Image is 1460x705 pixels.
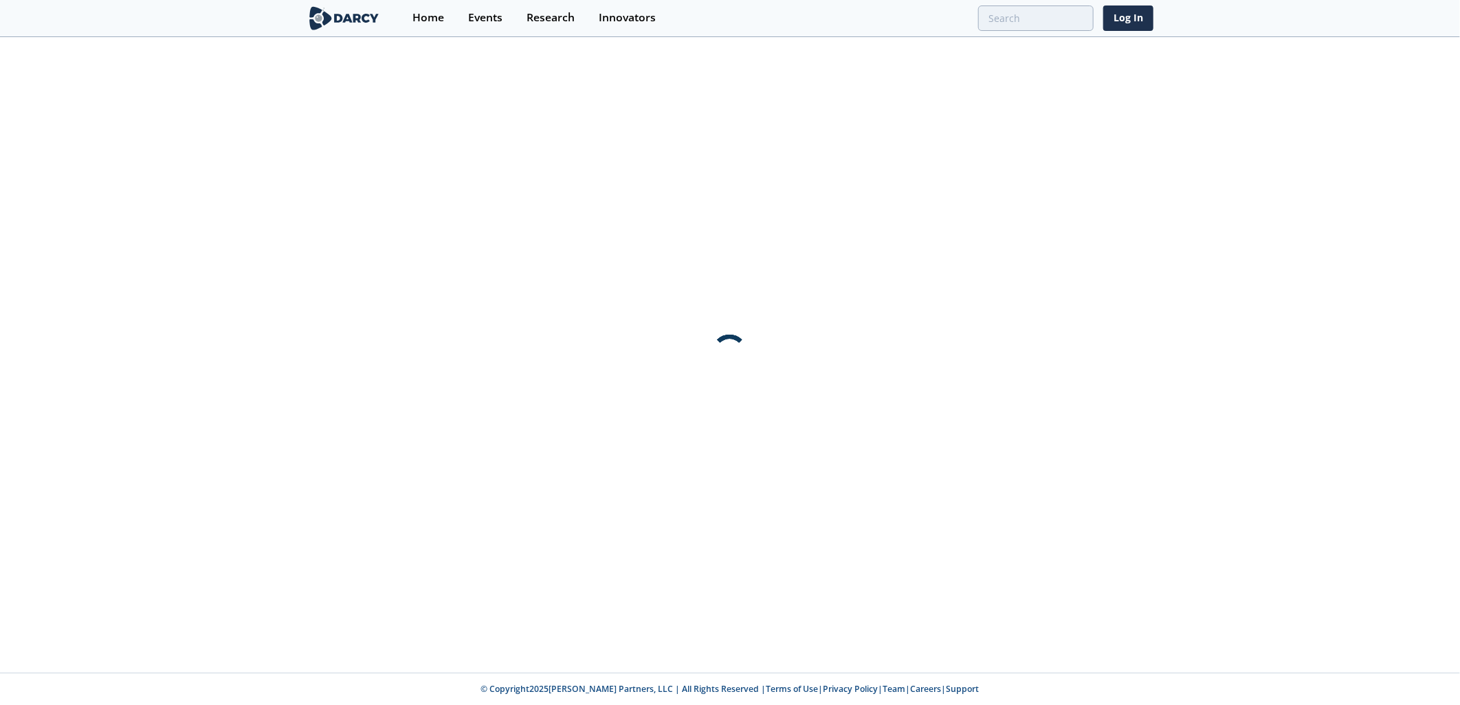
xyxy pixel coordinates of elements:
[1103,5,1153,31] a: Log In
[307,6,381,30] img: logo-wide.svg
[221,683,1239,695] p: © Copyright 2025 [PERSON_NAME] Partners, LLC | All Rights Reserved | | | | |
[527,12,575,23] div: Research
[947,683,980,695] a: Support
[911,683,942,695] a: Careers
[883,683,906,695] a: Team
[766,683,819,695] a: Terms of Use
[978,5,1094,31] input: Advanced Search
[823,683,878,695] a: Privacy Policy
[599,12,656,23] div: Innovators
[412,12,444,23] div: Home
[468,12,502,23] div: Events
